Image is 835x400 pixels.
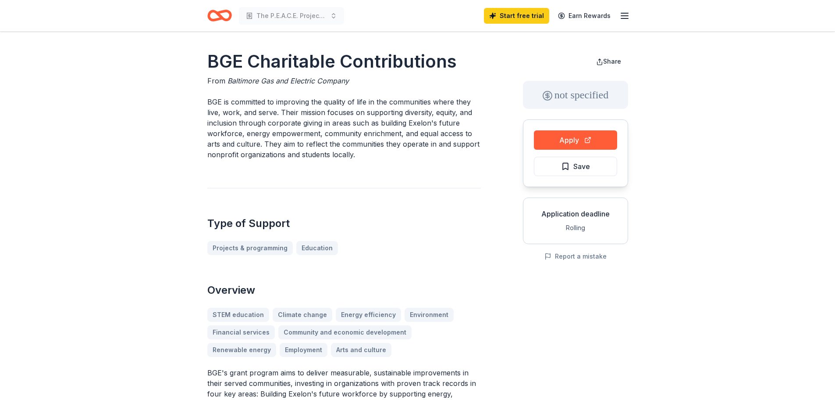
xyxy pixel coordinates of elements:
a: Home [207,5,232,26]
div: not specified [523,81,628,109]
h2: Type of Support [207,216,481,231]
p: BGE is committed to improving the quality of life in the communities where they live, work, and s... [207,97,481,160]
a: Start free trial [484,8,549,24]
h1: BGE Charitable Contributions [207,49,481,74]
span: Share [603,58,621,65]
span: Baltimore Gas and Electric Company [227,76,349,85]
a: Projects & programming [207,241,293,255]
button: Save [534,157,617,176]
div: Application deadline [530,209,621,219]
a: Education [296,241,338,255]
div: From [207,76,481,86]
button: Apply [534,130,617,150]
button: Report a mistake [544,251,607,262]
div: Rolling [530,223,621,233]
a: Earn Rewards [553,8,616,24]
button: The P.E.A.C.E. Project (Providing Education Arts, Care & Empowerment) [239,7,344,25]
h2: Overview [207,283,481,297]
span: Save [573,161,590,172]
span: The P.E.A.C.E. Project (Providing Education Arts, Care & Empowerment) [256,11,327,21]
button: Share [589,53,628,70]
